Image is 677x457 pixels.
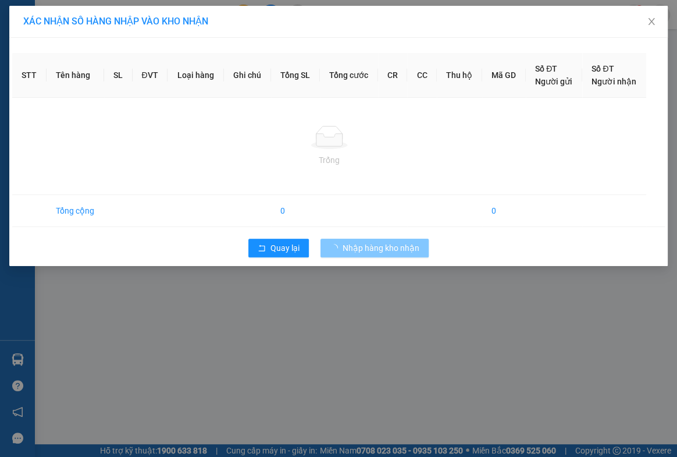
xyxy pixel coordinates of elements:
[168,53,223,98] th: Loại hàng
[437,53,482,98] th: Thu hộ
[12,53,47,98] th: STT
[22,154,637,166] div: Trống
[535,77,572,86] span: Người gửi
[320,53,378,98] th: Tổng cước
[647,17,656,26] span: close
[224,53,271,98] th: Ghi chú
[592,64,614,73] span: Số ĐT
[407,53,437,98] th: CC
[47,195,104,227] td: Tổng cộng
[271,195,320,227] td: 0
[343,242,419,254] span: Nhập hàng kho nhận
[330,244,343,252] span: loading
[23,16,208,27] span: XÁC NHẬN SỐ HÀNG NHẬP VÀO KHO NHẬN
[133,53,168,98] th: ĐVT
[482,53,526,98] th: Mã GD
[258,244,266,253] span: rollback
[271,53,320,98] th: Tổng SL
[592,77,636,86] span: Người nhận
[535,64,557,73] span: Số ĐT
[378,53,408,98] th: CR
[482,195,526,227] td: 0
[47,53,104,98] th: Tên hàng
[320,239,429,257] button: Nhập hàng kho nhận
[635,6,668,38] button: Close
[248,239,309,257] button: rollbackQuay lại
[270,242,300,254] span: Quay lại
[104,53,133,98] th: SL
